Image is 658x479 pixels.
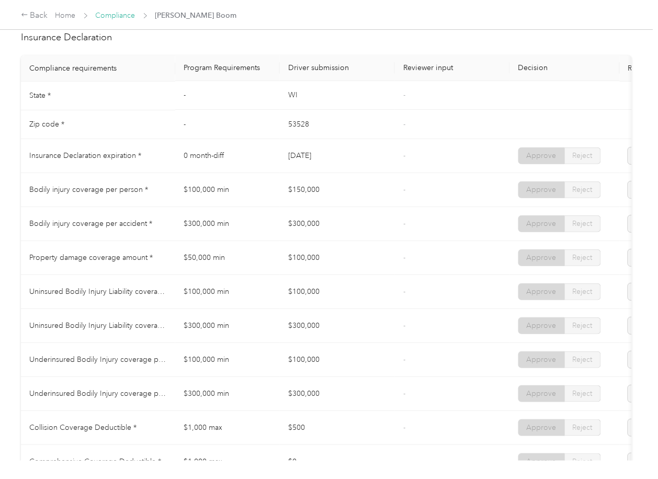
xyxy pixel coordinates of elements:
[403,389,405,398] span: -
[527,219,557,228] span: Approve
[280,343,395,377] td: $100,000
[280,110,395,139] td: 53528
[175,445,280,479] td: $1,000 max
[21,30,632,44] h2: Insurance Declaration
[510,55,620,82] th: Decision
[175,309,280,343] td: $300,000 min
[175,139,280,173] td: 0 month-diff
[155,10,237,21] span: [PERSON_NAME] Boom
[21,377,175,411] td: Underinsured Bodily Injury coverage per accident *
[21,110,175,139] td: Zip code *
[175,377,280,411] td: $300,000 min
[21,139,175,173] td: Insurance Declaration expiration *
[403,151,405,160] span: -
[175,207,280,241] td: $300,000 min
[573,253,593,262] span: Reject
[21,82,175,110] td: State *
[175,55,280,82] th: Program Requirements
[395,55,510,82] th: Reviewer input
[21,309,175,343] td: Uninsured Bodily Injury Liability coverage per accident *
[21,207,175,241] td: Bodily injury coverage per accident *
[573,321,593,330] span: Reject
[573,457,593,466] span: Reject
[403,253,405,262] span: -
[573,151,593,160] span: Reject
[280,241,395,275] td: $100,000
[21,343,175,377] td: Underinsured Bodily Injury coverage per person *
[573,355,593,364] span: Reject
[175,110,280,139] td: -
[403,120,405,129] span: -
[527,389,557,398] span: Approve
[403,219,405,228] span: -
[280,411,395,445] td: $500
[29,120,64,129] span: Zip code *
[527,423,557,432] span: Approve
[527,355,557,364] span: Approve
[29,355,196,364] span: Underinsured Bodily Injury coverage per person *
[29,219,152,228] span: Bodily injury coverage per accident *
[280,207,395,241] td: $300,000
[21,241,175,275] td: Property damage coverage amount *
[280,82,395,110] td: WI
[403,185,405,194] span: -
[573,423,593,432] span: Reject
[29,91,51,100] span: State *
[29,253,153,262] span: Property damage coverage amount *
[527,321,557,330] span: Approve
[29,457,161,466] span: Comprehensive Coverage Deductible *
[29,287,211,296] span: Uninsured Bodily Injury Liability coverage per person *
[21,55,175,82] th: Compliance requirements
[175,275,280,309] td: $100,000 min
[21,445,175,479] td: Comprehensive Coverage Deductible *
[21,411,175,445] td: Collision Coverage Deductible *
[280,173,395,207] td: $150,000
[527,457,557,466] span: Approve
[527,151,557,160] span: Approve
[403,287,405,296] span: -
[280,377,395,411] td: $300,000
[175,343,280,377] td: $100,000 min
[29,185,148,194] span: Bodily injury coverage per person *
[403,457,405,466] span: -
[21,9,48,22] div: Back
[527,287,557,296] span: Approve
[280,309,395,343] td: $300,000
[96,11,135,20] a: Compliance
[573,389,593,398] span: Reject
[403,355,405,364] span: -
[280,275,395,309] td: $100,000
[55,11,76,20] a: Home
[21,173,175,207] td: Bodily injury coverage per person *
[175,173,280,207] td: $100,000 min
[280,139,395,173] td: [DATE]
[280,445,395,479] td: $0
[403,91,405,100] span: -
[29,151,141,160] span: Insurance Declaration expiration *
[573,219,593,228] span: Reject
[175,241,280,275] td: $50,000 min
[280,55,395,82] th: Driver submission
[599,420,658,479] iframe: Everlance-gr Chat Button Frame
[29,389,200,398] span: Underinsured Bodily Injury coverage per accident *
[29,321,215,330] span: Uninsured Bodily Injury Liability coverage per accident *
[29,423,137,432] span: Collision Coverage Deductible *
[527,185,557,194] span: Approve
[573,287,593,296] span: Reject
[21,275,175,309] td: Uninsured Bodily Injury Liability coverage per person *
[403,423,405,432] span: -
[403,321,405,330] span: -
[175,411,280,445] td: $1,000 max
[527,253,557,262] span: Approve
[175,82,280,110] td: -
[573,185,593,194] span: Reject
